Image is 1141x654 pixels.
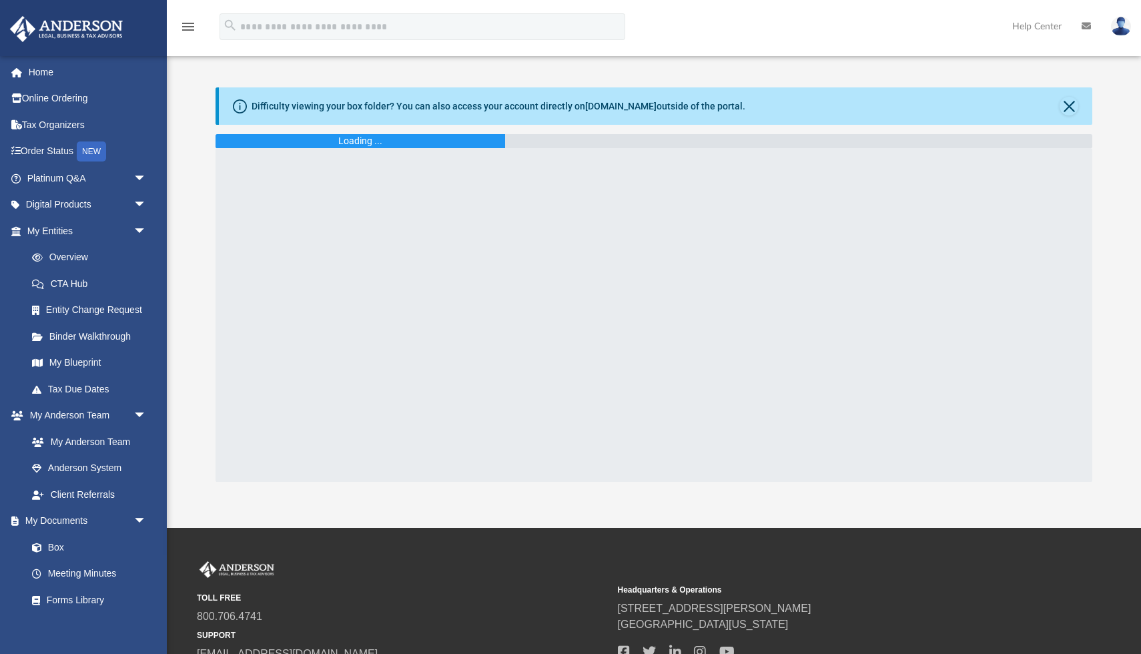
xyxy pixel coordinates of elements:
[77,141,106,161] div: NEW
[1111,17,1131,36] img: User Pic
[197,592,609,604] small: TOLL FREE
[618,584,1030,596] small: Headquarters & Operations
[133,508,160,535] span: arrow_drop_down
[133,192,160,219] span: arrow_drop_down
[9,138,167,166] a: Order StatusNEW
[9,218,167,244] a: My Entitiesarrow_drop_down
[19,297,167,324] a: Entity Change Request
[223,18,238,33] i: search
[133,218,160,245] span: arrow_drop_down
[618,603,811,614] a: [STREET_ADDRESS][PERSON_NAME]
[252,99,745,113] div: Difficulty viewing your box folder? You can also access your account directly on outside of the p...
[19,534,153,561] a: Box
[9,111,167,138] a: Tax Organizers
[19,270,167,297] a: CTA Hub
[618,619,789,630] a: [GEOGRAPHIC_DATA][US_STATE]
[9,508,160,535] a: My Documentsarrow_drop_down
[19,481,160,508] a: Client Referrals
[9,165,167,192] a: Platinum Q&Aarrow_drop_down
[9,85,167,112] a: Online Ordering
[133,165,160,192] span: arrow_drop_down
[19,323,167,350] a: Binder Walkthrough
[6,16,127,42] img: Anderson Advisors Platinum Portal
[197,629,609,641] small: SUPPORT
[19,244,167,271] a: Overview
[19,376,167,402] a: Tax Due Dates
[1060,97,1078,115] button: Close
[133,402,160,430] span: arrow_drop_down
[19,587,153,613] a: Forms Library
[19,455,160,482] a: Anderson System
[9,59,167,85] a: Home
[197,561,277,579] img: Anderson Advisors Platinum Portal
[19,428,153,455] a: My Anderson Team
[9,402,160,429] a: My Anderson Teamarrow_drop_down
[19,561,160,587] a: Meeting Minutes
[180,19,196,35] i: menu
[180,25,196,35] a: menu
[585,101,657,111] a: [DOMAIN_NAME]
[9,192,167,218] a: Digital Productsarrow_drop_down
[338,134,382,148] div: Loading ...
[19,350,160,376] a: My Blueprint
[197,611,262,622] a: 800.706.4741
